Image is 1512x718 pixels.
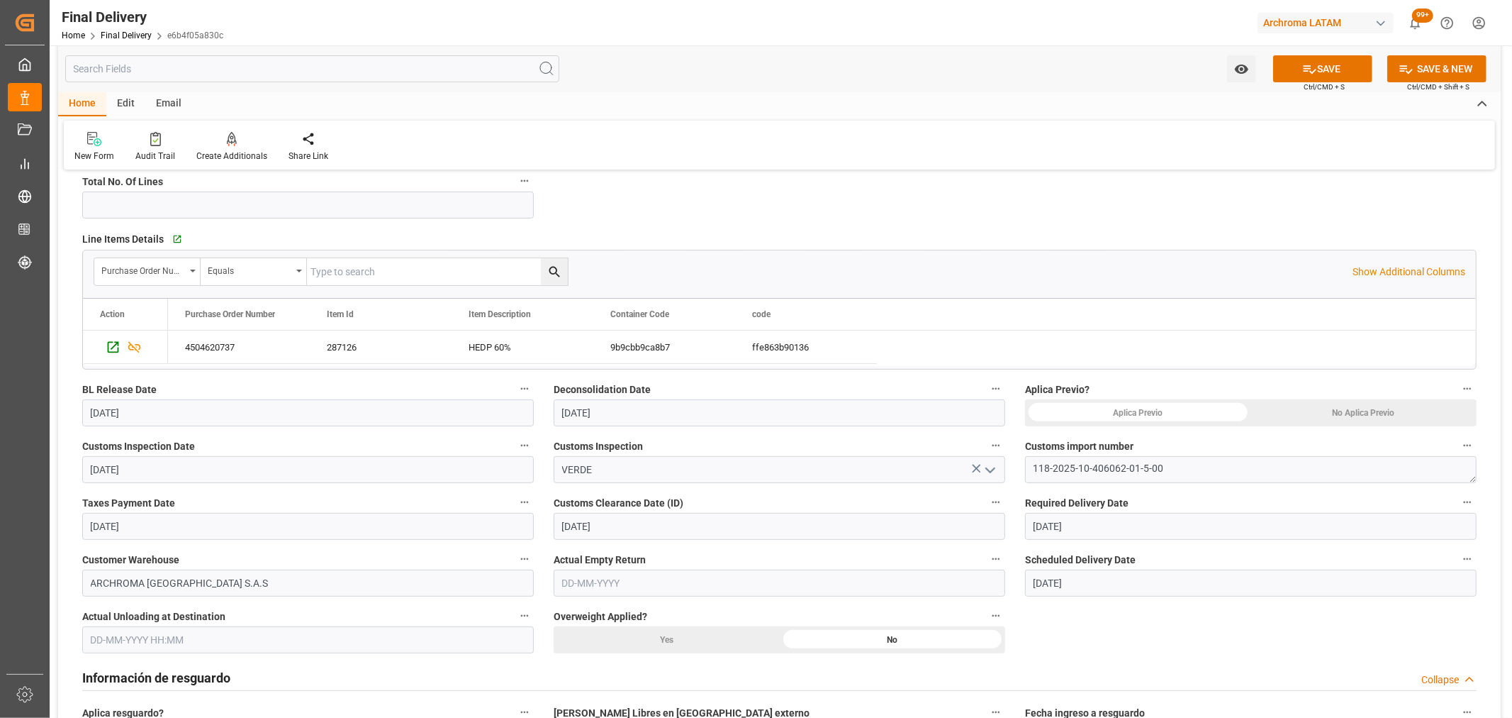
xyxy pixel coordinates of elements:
button: SAVE & NEW [1387,55,1486,82]
div: HEDP 60% [452,331,593,363]
div: Archroma LATAM [1258,13,1394,33]
div: Edit [106,92,145,116]
span: Customs Inspection [554,439,643,454]
div: Share Link [289,150,328,162]
div: Home [58,92,106,116]
div: Create Additionals [196,150,267,162]
button: Required Delivery Date [1458,493,1477,512]
span: Total No. Of Lines [82,175,163,189]
span: Aplica Previo? [1025,382,1090,397]
div: 287126 [310,331,452,363]
button: Customs Inspection [987,436,1005,455]
span: Customer Warehouse [82,553,179,568]
button: open menu [979,459,1000,481]
button: Customs import number [1458,436,1477,455]
button: Actual Empty Return [987,550,1005,568]
input: DD-MM-YYYY [554,570,1005,597]
div: Collapse [1421,673,1459,687]
span: Required Delivery Date [1025,496,1129,511]
span: Customs import number [1025,439,1133,454]
input: DD-MM-YYYY [554,513,1005,540]
input: DD-MM-YYYY [1025,570,1477,597]
span: Item Description [469,309,531,319]
button: search button [541,258,568,285]
span: code [752,309,771,319]
input: DD-MM-YYYY [82,399,534,426]
input: DD-MM-YYYY [554,399,1005,426]
div: New Form [74,150,114,162]
div: 9b9cbb9ca8b7 [593,331,735,363]
p: Show Additional Columns [1353,265,1465,280]
span: Customs Inspection Date [82,439,195,454]
div: Press SPACE to select this row. [83,331,168,364]
span: Deconsolidation Date [554,382,651,397]
span: Purchase Order Number [185,309,275,319]
span: Line Items Details [82,232,164,247]
span: Customs Clearance Date (ID) [554,496,683,511]
button: Customs Clearance Date (ID) [987,493,1005,512]
div: Final Delivery [62,6,223,28]
a: Final Delivery [101,31,152,40]
div: Action [100,309,125,319]
button: show 100 new notifications [1399,7,1431,39]
input: DD-MM-YYYY [82,456,534,483]
button: Customs Inspection Date [515,436,534,455]
div: Purchase Order Number [101,261,185,277]
div: ffe863b90136 [735,331,877,363]
input: DD-MM-YYYY HH:MM [82,626,534,653]
div: 4504620737 [168,331,310,363]
div: Aplica Previo [1025,399,1251,426]
button: Scheduled Delivery Date [1458,550,1477,568]
span: Scheduled Delivery Date [1025,553,1136,568]
span: BL Release Date [82,382,157,397]
h2: Información de resguardo [82,668,230,687]
div: Audit Trail [135,150,175,162]
span: Overweight Applied? [554,609,647,624]
button: open menu [94,258,201,285]
button: Taxes Payment Date [515,493,534,512]
button: Total No. Of Lines [515,172,534,190]
span: Ctrl/CMD + Shift + S [1407,82,1469,92]
div: Press SPACE to select this row. [168,331,877,364]
button: open menu [1227,55,1256,82]
input: Type to search [307,258,568,285]
div: Email [145,92,192,116]
span: Actual Unloading at Destination [82,609,225,624]
input: Search Fields [65,55,559,82]
span: Actual Empty Return [554,553,646,568]
span: Ctrl/CMD + S [1304,82,1345,92]
button: BL Release Date [515,380,534,398]
button: Customer Warehouse [515,550,534,568]
span: Item Id [327,309,354,319]
button: Overweight Applied? [987,607,1005,625]
input: DD-MM-YYYY [1025,513,1477,540]
div: Yes [554,626,780,653]
div: No [780,626,1006,653]
button: open menu [201,258,307,285]
span: Container Code [610,309,669,319]
button: SAVE [1273,55,1372,82]
a: Home [62,31,85,40]
textarea: 118-2025-10-406062-01-5-00 [1025,456,1477,483]
button: Archroma LATAM [1258,9,1399,36]
button: Deconsolidation Date [987,380,1005,398]
button: Help Center [1431,7,1463,39]
div: Equals [208,261,291,277]
span: 99+ [1412,9,1433,23]
span: Taxes Payment Date [82,496,175,511]
button: Actual Unloading at Destination [515,607,534,625]
div: No Aplica Previo [1251,399,1477,426]
input: DD-MM-YYYY [82,513,534,540]
button: Aplica Previo? [1458,380,1477,398]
